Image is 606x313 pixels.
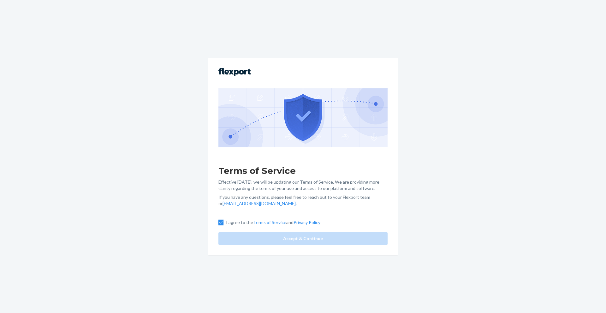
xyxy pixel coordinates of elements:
img: Flexport logo [218,68,251,76]
p: If you have any questions, please feel free to reach out to your Flexport team or . [218,194,388,207]
a: [EMAIL_ADDRESS][DOMAIN_NAME] [223,201,296,206]
input: I agree to theTerms of ServiceandPrivacy Policy [218,220,223,225]
p: I agree to the and [226,219,320,226]
button: Accept & Continue [218,232,388,245]
a: Terms of Service [253,220,286,225]
a: Privacy Policy [294,220,320,225]
h1: Terms of Service [218,165,388,176]
img: GDPR Compliance [218,88,388,147]
p: Effective [DATE], we will be updating our Terms of Service. We are providing more clarity regardi... [218,179,388,192]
